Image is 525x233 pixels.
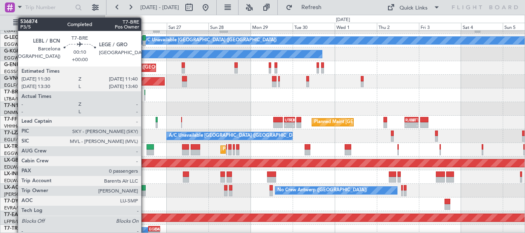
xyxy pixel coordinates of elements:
[336,17,350,24] div: [DATE]
[4,178,28,184] a: EDLW/DTM
[314,116,444,128] div: Planned Maint [GEOGRAPHIC_DATA] ([GEOGRAPHIC_DATA])
[4,90,57,95] a: T7-BREChallenger 604
[9,16,90,29] button: All Aircraft
[335,23,377,30] div: Wed 1
[4,28,26,34] a: LGAV/ATH
[4,171,20,176] span: LX-INB
[285,117,290,122] div: UTTT
[4,62,24,67] span: G-ENRG
[125,23,167,30] div: Fri 26
[4,131,49,136] a: T7-LZZIPraetor 600
[4,90,21,95] span: T7-BRE
[208,23,251,30] div: Sun 28
[4,103,54,108] a: T7-N1960Legacy 650
[4,103,27,108] span: T7-N1960
[4,96,23,102] a: LTBA/ISL
[461,23,503,30] div: Sat 4
[4,69,26,75] a: EGSS/STN
[4,158,45,163] a: LX-GBHFalcon 7X
[4,185,23,190] span: LX-AOA
[167,23,209,30] div: Sat 27
[4,62,51,67] a: G-ENRGPraetor 600
[4,212,47,217] a: T7-EAGLFalcon 8X
[4,226,21,231] span: T7-TRX
[4,150,29,157] a: EGGW/LTN
[4,164,28,170] a: EDLW/DTM
[282,1,331,14] button: Refresh
[4,76,24,81] span: G-VNOR
[4,171,69,176] a: LX-INBFalcon 900EX EASy II
[106,17,120,24] div: [DATE]
[140,4,179,11] span: [DATE] - [DATE]
[4,158,22,163] span: LX-GBH
[289,123,294,128] div: -
[4,49,50,54] a: G-KGKGLegacy 600
[411,123,418,128] div: -
[251,23,293,30] div: Mon 29
[4,205,55,211] a: EVRA/[PERSON_NAME]
[419,23,461,30] div: Fri 3
[4,199,23,204] span: T7-DYN
[4,144,22,149] span: LX-TRO
[4,219,26,225] a: LFPB/LBG
[294,5,329,10] span: Refresh
[293,23,335,30] div: Tue 30
[4,82,26,88] a: EGLF/FAB
[102,226,107,231] div: DGAA
[107,226,113,231] div: EGGW
[277,184,367,197] div: No Crew Antwerp ([GEOGRAPHIC_DATA])
[4,212,24,217] span: T7-EAGL
[4,35,22,40] span: G-LEGC
[223,143,353,156] div: Planned Maint [GEOGRAPHIC_DATA] ([GEOGRAPHIC_DATA])
[289,117,294,122] div: RJBB
[377,23,419,30] div: Thu 2
[149,226,154,231] div: EGGW
[4,144,48,149] a: LX-TROLegacy 650
[4,76,60,81] a: G-VNORChallenger 650
[405,123,411,128] div: -
[4,117,19,122] span: T7-FFI
[411,117,418,122] div: UTTT
[4,191,53,197] a: [PERSON_NAME]/QSA
[142,34,277,47] div: A/C Unavailable [GEOGRAPHIC_DATA] ([GEOGRAPHIC_DATA])
[4,199,58,204] a: T7-DYNChallenger 604
[4,35,48,40] a: G-LEGCLegacy 600
[4,117,41,122] a: T7-FFIFalcon 7X
[4,123,28,129] a: VHHH/HKG
[4,41,29,48] a: EGGW/LTN
[4,109,30,116] a: DNMM/LOS
[383,1,444,14] button: Quick Links
[169,130,303,142] div: A/C Unavailable [GEOGRAPHIC_DATA] ([GEOGRAPHIC_DATA])
[405,117,411,122] div: RJBB
[25,1,73,14] input: Trip Number
[4,49,24,54] span: G-KGKG
[4,131,21,136] span: T7-LZZI
[154,226,159,231] div: DGAA
[285,123,290,128] div: -
[4,226,49,231] a: T7-TRXGlobal 6500
[4,137,26,143] a: EGLF/FAB
[21,20,87,26] span: All Aircraft
[4,55,29,61] a: EGGW/LTN
[400,4,428,12] div: Quick Links
[4,185,63,190] a: LX-AOACitation Mustang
